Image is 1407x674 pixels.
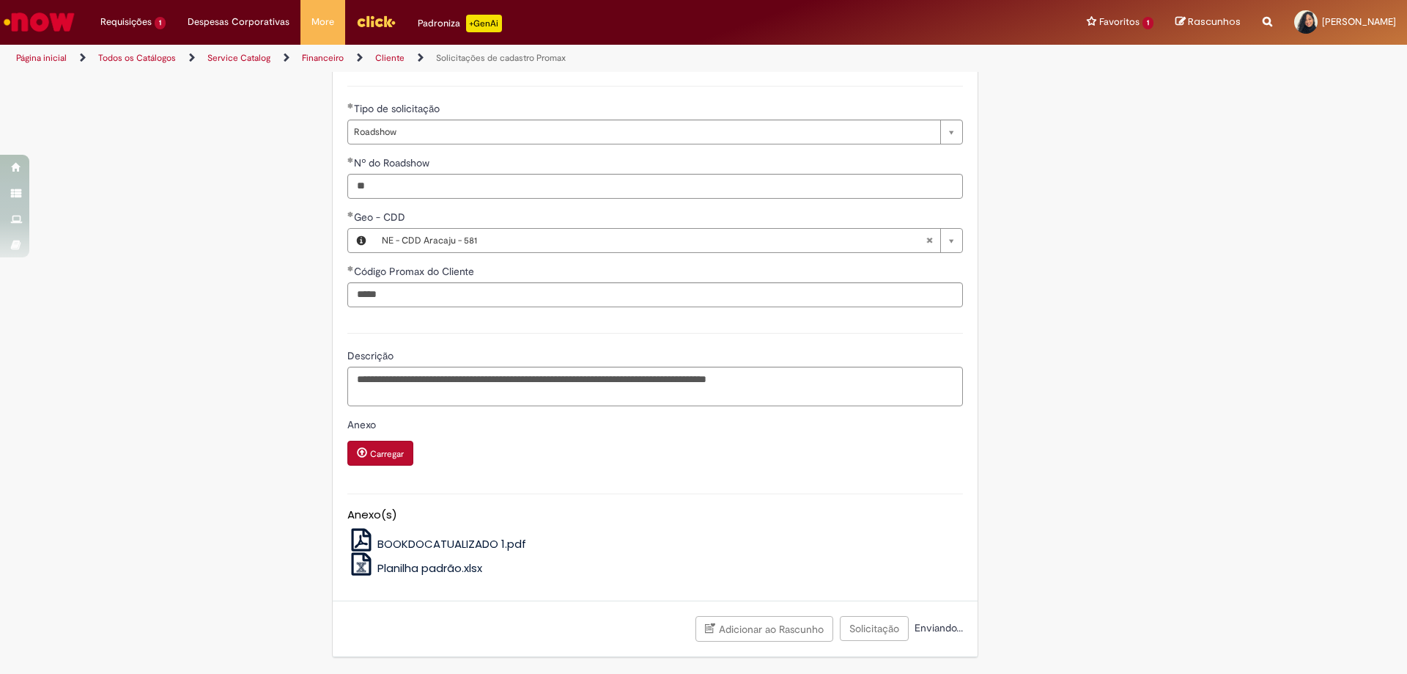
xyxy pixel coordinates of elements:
span: 1 [155,17,166,29]
span: Obrigatório Preenchido [347,103,354,109]
span: Rascunhos [1188,15,1241,29]
span: Despesas Corporativas [188,15,289,29]
a: Todos os Catálogos [98,52,176,64]
img: ServiceNow [1,7,77,37]
span: Obrigatório Preenchido [347,211,354,217]
a: Solicitações de cadastro Promax [436,52,566,64]
span: Obrigatório Preenchido [347,265,354,271]
span: Favoritos [1099,15,1140,29]
div: Padroniza [418,15,502,32]
button: Geo - CDD, Visualizar este registro NE - CDD Aracaju - 581 [348,229,374,252]
span: Planilha padrão.xlsx [377,560,482,576]
span: Código Promax do Cliente [354,265,477,278]
a: BOOKDOCATUALIZADO 1.pdf [347,536,527,552]
span: [PERSON_NAME] [1322,15,1396,28]
abbr: Limpar campo Geo - CDD [918,229,940,252]
input: Código Promax do Cliente [347,282,963,307]
span: Roadshow [354,120,933,144]
h5: Anexo(s) [347,509,963,521]
a: Service Catalog [207,52,270,64]
span: Geo - CDD [354,210,408,224]
span: Anexo [347,418,379,431]
input: Nº do Roadshow [347,174,963,199]
span: BOOKDOCATUALIZADO 1.pdf [377,536,526,552]
a: Rascunhos [1175,15,1241,29]
a: Página inicial [16,52,67,64]
span: More [311,15,334,29]
p: +GenAi [466,15,502,32]
a: Financeiro [302,52,344,64]
ul: Trilhas de página [11,45,927,72]
span: NE - CDD Aracaju - 581 [382,229,926,252]
small: Carregar [370,448,404,460]
span: Obrigatório Preenchido [347,157,354,163]
span: Tipo de solicitação [354,102,443,115]
img: click_logo_yellow_360x200.png [356,10,396,32]
span: Enviando... [912,621,963,634]
span: Nº do Roadshow [354,156,432,169]
span: 1 [1142,17,1153,29]
button: Carregar anexo de Anexo [347,441,413,466]
a: Cliente [375,52,405,64]
a: Planilha padrão.xlsx [347,560,483,576]
textarea: Descrição [347,367,963,406]
span: Requisições [100,15,152,29]
span: Descrição [347,349,396,362]
a: NE - CDD Aracaju - 581Limpar campo Geo - CDD [374,229,962,252]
